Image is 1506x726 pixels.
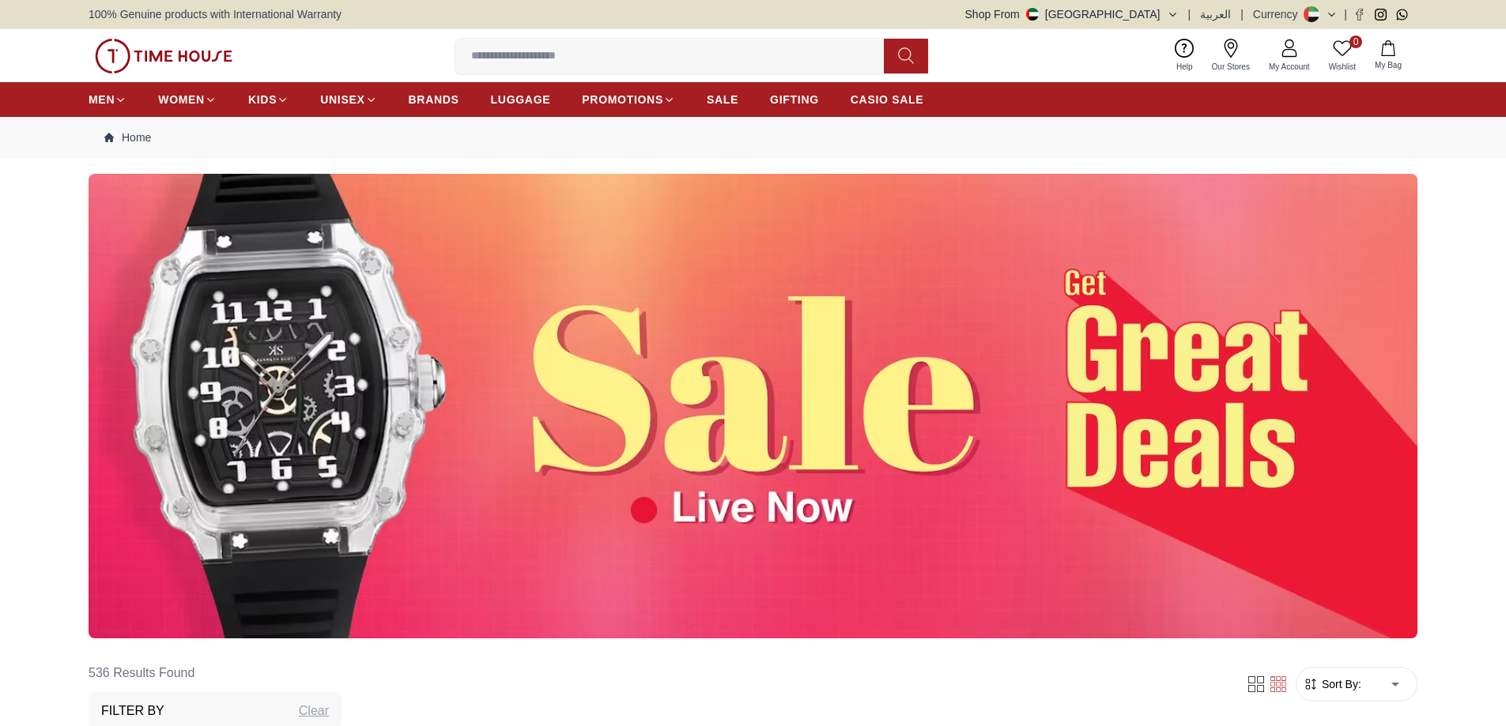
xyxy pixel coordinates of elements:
span: 0 [1349,36,1362,48]
span: | [1344,6,1347,22]
img: United Arab Emirates [1026,8,1039,21]
img: ... [95,39,232,73]
a: SALE [707,85,738,114]
div: Clear [299,702,329,720]
span: GIFTING [770,92,819,107]
span: Help [1170,61,1199,73]
a: Help [1167,36,1202,76]
span: UNISEX [320,92,364,107]
span: WOMEN [158,92,205,107]
span: CASIO SALE [851,92,924,107]
span: KIDS [248,92,277,107]
span: LUGGAGE [491,92,551,107]
button: My Bag [1365,37,1411,74]
a: Home [104,130,151,145]
nav: Breadcrumb [89,117,1417,158]
a: KIDS [248,85,289,114]
a: BRANDS [409,85,459,114]
a: LUGGAGE [491,85,551,114]
span: BRANDS [409,92,459,107]
h3: Filter By [101,702,164,720]
span: MEN [89,92,115,107]
span: PROMOTIONS [582,92,663,107]
span: | [1240,6,1244,22]
span: Sort By: [1319,676,1361,692]
a: MEN [89,85,126,114]
span: My Bag [1368,59,1408,71]
span: | [1188,6,1191,22]
a: Instagram [1375,9,1387,21]
a: Whatsapp [1396,9,1408,21]
a: Our Stores [1202,36,1259,76]
a: Facebook [1353,9,1365,21]
div: Currency [1253,6,1304,22]
button: Sort By: [1303,676,1361,692]
a: UNISEX [320,85,376,114]
a: 0Wishlist [1319,36,1365,76]
span: My Account [1263,61,1316,73]
span: Our Stores [1206,61,1256,73]
span: Wishlist [1323,61,1362,73]
h6: 536 Results Found [89,654,342,692]
img: ... [89,174,1417,638]
a: CASIO SALE [851,85,924,114]
span: 100% Genuine products with International Warranty [89,6,342,22]
a: WOMEN [158,85,217,114]
a: PROMOTIONS [582,85,675,114]
span: SALE [707,92,738,107]
button: العربية [1200,6,1231,22]
a: GIFTING [770,85,819,114]
button: Shop From[GEOGRAPHIC_DATA] [965,6,1179,22]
